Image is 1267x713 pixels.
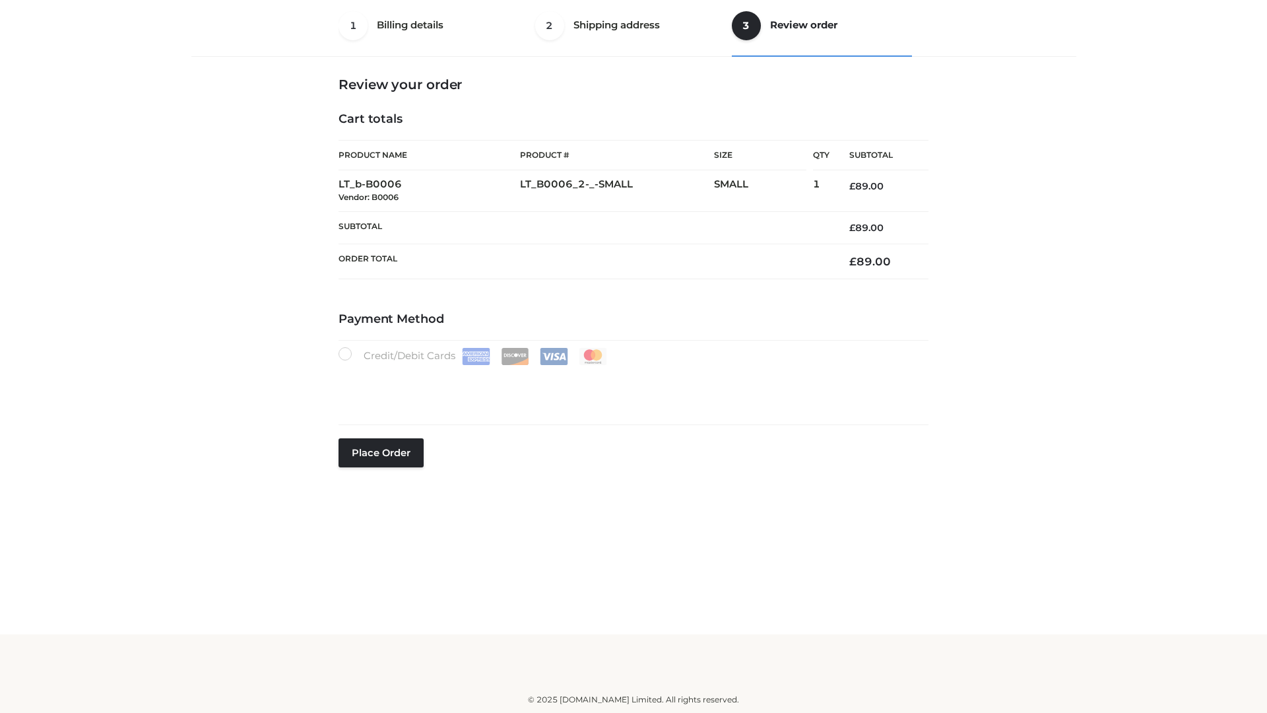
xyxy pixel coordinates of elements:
span: £ [849,180,855,192]
th: Subtotal [339,211,829,244]
th: Product # [520,140,714,170]
td: 1 [813,170,829,212]
bdi: 89.00 [849,180,884,192]
label: Credit/Debit Cards [339,347,608,365]
button: Place order [339,438,424,467]
img: Amex [462,348,490,365]
bdi: 89.00 [849,222,884,234]
small: Vendor: B0006 [339,192,399,202]
th: Order Total [339,244,829,279]
h3: Review your order [339,77,928,92]
span: £ [849,255,857,268]
td: SMALL [714,170,813,212]
bdi: 89.00 [849,255,891,268]
img: Mastercard [579,348,607,365]
td: LT_b-B0006 [339,170,520,212]
th: Subtotal [829,141,928,170]
h4: Payment Method [339,312,928,327]
div: © 2025 [DOMAIN_NAME] Limited. All rights reserved. [196,693,1071,706]
img: Discover [501,348,529,365]
td: LT_B0006_2-_-SMALL [520,170,714,212]
img: Visa [540,348,568,365]
th: Product Name [339,140,520,170]
th: Size [714,141,806,170]
iframe: Secure payment input frame [336,362,926,411]
h4: Cart totals [339,112,928,127]
span: £ [849,222,855,234]
th: Qty [813,140,829,170]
